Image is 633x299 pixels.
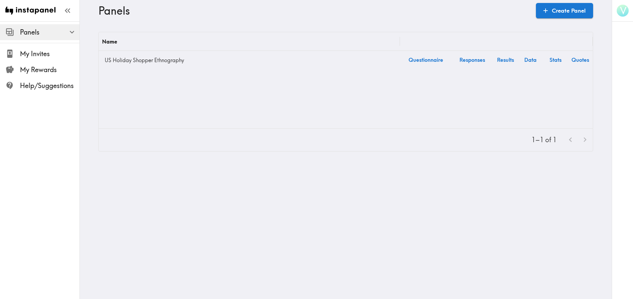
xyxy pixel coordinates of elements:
[568,51,593,68] a: Quotes
[20,28,79,37] span: Panels
[493,51,518,68] a: Results
[451,51,493,68] a: Responses
[518,51,543,68] a: Data
[102,38,117,45] div: Name
[102,53,397,67] a: US Holiday Shopper Ethnography
[532,135,557,145] p: 1–1 of 1
[400,51,451,68] a: Questionnaire
[98,4,531,17] h3: Panels
[616,4,629,17] button: V
[20,49,79,58] span: My Invites
[20,81,79,90] span: Help/Suggestions
[543,51,568,68] a: Stats
[620,5,626,17] span: V
[20,65,79,74] span: My Rewards
[536,3,593,18] a: Create Panel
